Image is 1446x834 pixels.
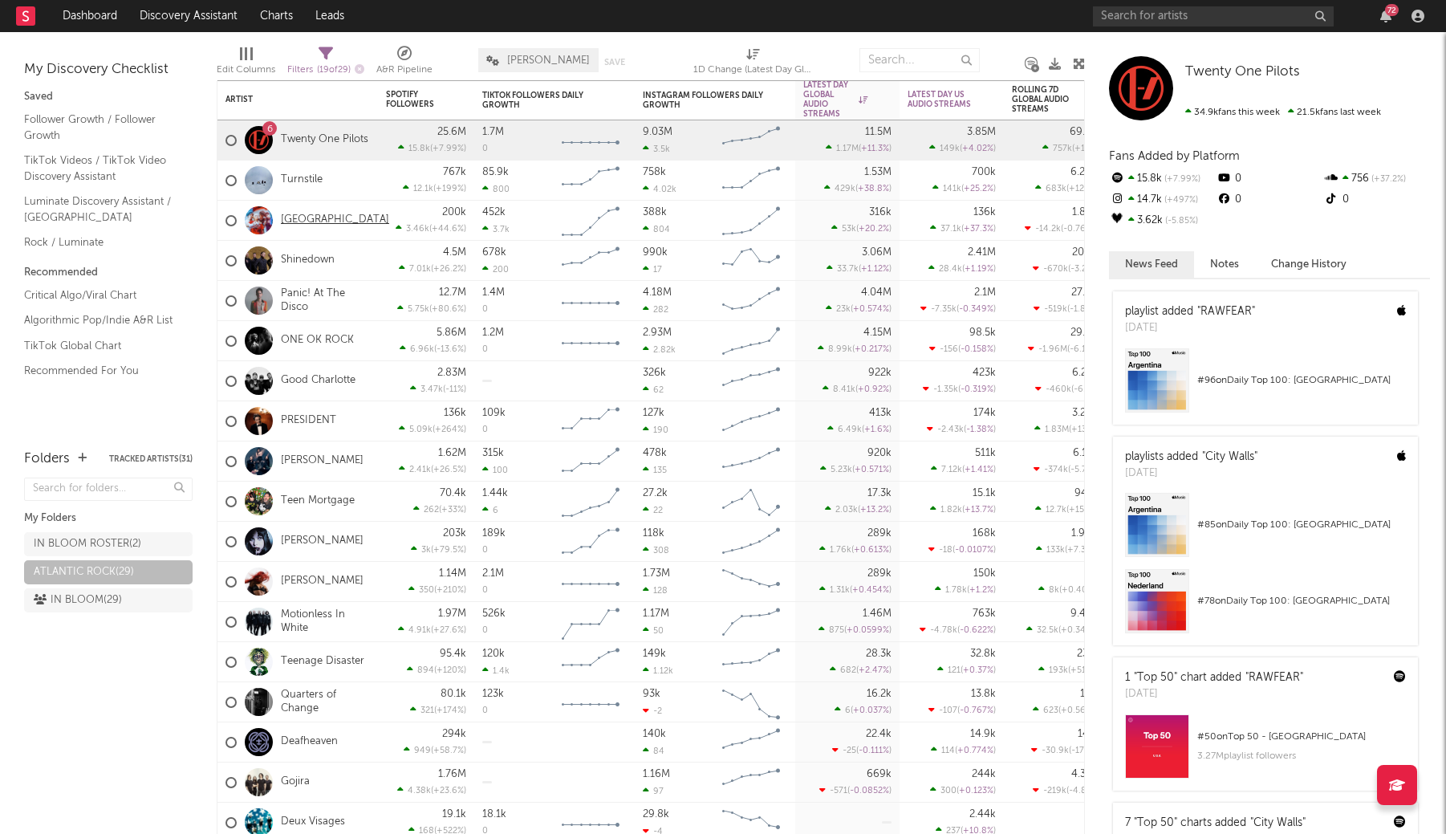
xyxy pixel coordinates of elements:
a: Algorithmic Pop/Indie A&R List [24,311,177,329]
span: -7.35k [931,305,957,314]
div: A&R Pipeline [376,60,433,79]
a: Good Charlotte [281,374,355,388]
span: -6.19 % [1070,345,1098,354]
span: +25.2 % [964,185,993,193]
div: 2.1M [974,287,996,298]
a: [PERSON_NAME] [281,535,364,548]
div: 4.15M [863,327,892,338]
span: +1.41 % [965,466,993,474]
div: 127k [643,408,664,418]
div: 5.86M [437,327,466,338]
span: 757k [1053,144,1072,153]
div: ( ) [927,424,996,434]
div: 29.8M [1070,327,1100,338]
span: +1.12 % [861,265,889,274]
div: ( ) [930,223,996,234]
div: ( ) [1034,464,1100,474]
div: 1.62M [438,448,466,458]
div: 6.11M [1073,448,1100,458]
span: +44.6 % [432,225,464,234]
button: 72 [1380,10,1391,22]
div: ( ) [928,263,996,274]
span: Twenty One Pilots [1185,65,1300,79]
span: ( 19 of 29 ) [317,66,351,75]
div: 282 [643,304,668,315]
div: playlists added [1125,449,1257,466]
div: Filters [287,60,364,80]
div: 990k [643,247,668,258]
div: 3.27M playlist followers [1197,747,1406,766]
div: ( ) [826,303,892,314]
a: ONE OK ROCK [281,334,354,348]
div: 2.82k [643,344,676,355]
span: +0.217 % [855,345,889,354]
input: Search... [859,48,980,72]
div: Folders [24,450,70,469]
div: ( ) [931,464,996,474]
div: Filters(19 of 29) [287,40,364,87]
div: 700k [972,167,996,177]
span: 15.8k [408,144,430,153]
span: +0.571 % [855,466,889,474]
span: -670k [1043,265,1068,274]
div: 2.83M [437,368,466,378]
div: Latest Day Global Audio Streams [803,80,867,119]
div: ( ) [1025,223,1100,234]
div: ( ) [1042,143,1100,153]
div: Rolling 7D Global Audio Streams [1012,85,1076,114]
div: 0 [1216,189,1322,210]
button: Change History [1255,251,1363,278]
svg: Chart title [715,482,787,522]
div: ( ) [827,424,892,434]
span: +1.6 % [864,425,889,434]
div: ( ) [827,263,892,274]
span: 3.47k [420,385,443,394]
div: # 50 on Top 50 - [GEOGRAPHIC_DATA] [1197,727,1406,747]
span: +497 % [1162,196,1198,205]
svg: Chart title [554,241,627,281]
a: Deux Visages [281,816,345,829]
div: 4.02k [643,184,676,194]
div: ( ) [818,344,892,354]
div: Edit Columns [217,40,275,87]
svg: Chart title [715,161,787,201]
div: ( ) [823,384,892,394]
input: Search for folders... [24,478,193,501]
div: 11.5M [865,127,892,137]
div: 758k [643,167,666,177]
span: -1.96M [1038,345,1067,354]
div: ( ) [398,143,466,153]
div: 6.21M [1072,368,1100,378]
div: 136k [444,408,466,418]
span: -2.43k [937,425,964,434]
div: ( ) [1033,263,1100,274]
span: +26.5 % [433,466,464,474]
div: Artist [225,95,346,104]
div: 0 [482,345,488,354]
div: ( ) [410,384,466,394]
a: "City Walls" [1250,817,1306,828]
span: -11 % [445,385,464,394]
div: ATLANTIC ROCK ( 29 ) [34,563,134,582]
a: #85onDaily Top 100: [GEOGRAPHIC_DATA] [1113,493,1418,569]
div: 678k [482,247,506,258]
div: 1.2M [482,327,504,338]
span: 149k [940,144,960,153]
a: TikTok Global Chart [24,337,177,355]
div: 326k [643,368,666,378]
div: ( ) [403,183,466,193]
div: 804 [643,224,670,234]
span: +80.6 % [432,305,464,314]
div: 800 [482,184,510,194]
div: 478k [643,448,667,458]
div: 109k [482,408,506,418]
span: +20.2 % [859,225,889,234]
a: Teen Mortgage [281,494,355,508]
div: 0 [482,425,488,434]
span: -1.38 % [966,425,993,434]
div: 922k [868,368,892,378]
div: 4.5M [443,247,466,258]
a: [GEOGRAPHIC_DATA] [281,214,389,227]
div: 388k [643,207,667,218]
span: +1.1 % [1074,144,1098,153]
